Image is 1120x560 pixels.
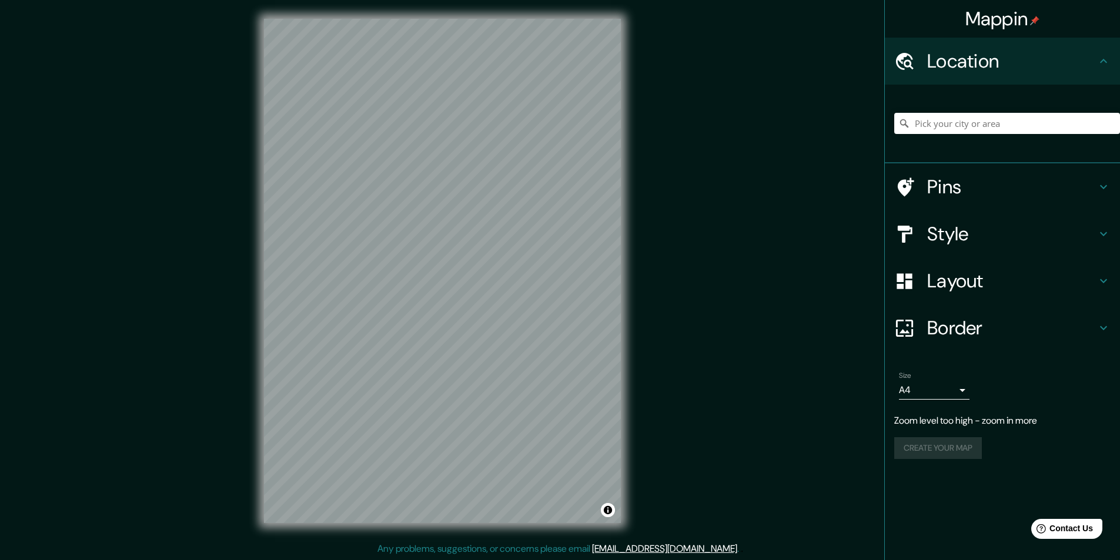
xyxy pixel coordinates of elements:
div: . [739,542,741,556]
label: Size [899,371,911,381]
div: Style [885,210,1120,257]
h4: Style [927,222,1096,246]
h4: Border [927,316,1096,340]
p: Zoom level too high - zoom in more [894,414,1111,428]
h4: Pins [927,175,1096,199]
h4: Mappin [965,7,1040,31]
a: [EMAIL_ADDRESS][DOMAIN_NAME] [592,542,737,555]
button: Toggle attribution [601,503,615,517]
img: pin-icon.png [1030,16,1039,25]
iframe: Help widget launcher [1015,514,1107,547]
input: Pick your city or area [894,113,1120,134]
div: Pins [885,163,1120,210]
div: . [741,542,743,556]
h4: Location [927,49,1096,73]
h4: Layout [927,269,1096,293]
div: Location [885,38,1120,85]
div: Border [885,304,1120,351]
div: Layout [885,257,1120,304]
p: Any problems, suggestions, or concerns please email . [377,542,739,556]
div: A4 [899,381,969,400]
canvas: Map [264,19,621,523]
